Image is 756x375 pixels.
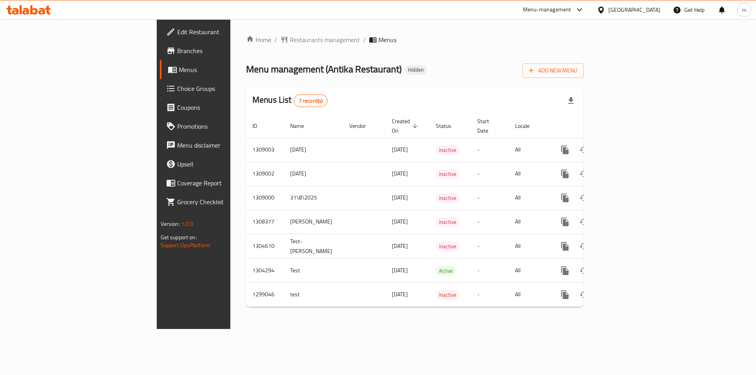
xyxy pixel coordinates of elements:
td: - [471,234,509,259]
button: Change Status [574,188,593,207]
a: Restaurants management [280,35,360,44]
td: - [471,186,509,210]
td: All [509,138,549,162]
a: Grocery Checklist [160,192,283,211]
a: Menus [160,60,283,79]
span: Menu management ( Antika Restaurant ) [246,60,402,78]
span: 7 record(s) [294,97,328,105]
button: more [556,188,574,207]
td: All [509,162,549,186]
div: Total records count [294,94,328,107]
button: more [556,285,574,304]
span: Created On [392,116,420,135]
a: Promotions [160,117,283,136]
span: Coupons [177,103,277,112]
td: Test- [PERSON_NAME] [284,234,343,259]
button: Add New Menu [523,63,584,78]
span: Edit Restaurant [177,27,277,37]
span: [DATE] [392,216,408,227]
span: Restaurants management [290,35,360,44]
td: [DATE] [284,162,343,186]
th: Actions [549,114,637,138]
td: - [471,259,509,283]
nav: breadcrumb [246,35,584,44]
span: Name [290,121,314,131]
span: Active [436,266,456,275]
span: Add New Menu [529,66,577,76]
span: [DATE] [392,241,408,251]
td: - [471,162,509,186]
td: All [509,259,549,283]
button: Change Status [574,212,593,231]
td: All [509,210,549,234]
span: Menus [179,65,277,74]
td: - [471,283,509,307]
button: Change Status [574,140,593,159]
a: Branches [160,41,283,60]
a: Coverage Report [160,174,283,192]
span: Get support on: [161,232,197,242]
button: Change Status [574,237,593,256]
span: Inactive [436,242,460,251]
span: Inactive [436,194,460,203]
div: Inactive [436,145,460,155]
span: Inactive [436,290,460,299]
span: Menu disclaimer [177,140,277,150]
a: Support.OpsPlatform [161,240,211,250]
table: enhanced table [246,114,637,307]
a: Edit Restaurant [160,22,283,41]
span: [DATE] [392,168,408,179]
div: Export file [561,91,580,110]
button: more [556,212,574,231]
div: Hidden [405,65,427,75]
a: Upsell [160,155,283,174]
span: Promotions [177,122,277,131]
span: Vendor [349,121,376,131]
span: Status [436,121,461,131]
span: Menus [378,35,397,44]
span: [DATE] [392,144,408,155]
td: All [509,186,549,210]
span: [DATE] [392,265,408,275]
button: more [556,140,574,159]
td: [PERSON_NAME] [284,210,343,234]
span: Inactive [436,170,460,179]
td: 31\8\2025 [284,186,343,210]
button: more [556,237,574,256]
h2: Menus List [252,94,328,107]
td: - [471,138,509,162]
a: Coupons [160,98,283,117]
span: m [742,6,747,14]
span: Inactive [436,146,460,155]
span: Hidden [405,67,427,73]
a: Menu disclaimer [160,136,283,155]
div: Inactive [436,193,460,203]
td: [DATE] [284,138,343,162]
button: more [556,261,574,280]
li: / [363,35,366,44]
td: - [471,210,509,234]
span: ID [252,121,267,131]
a: Choice Groups [160,79,283,98]
span: Version: [161,219,180,229]
span: Coverage Report [177,178,277,188]
span: [DATE] [392,289,408,299]
button: more [556,164,574,183]
td: All [509,283,549,307]
span: Upsell [177,159,277,169]
div: Menu-management [523,5,571,15]
td: Test [284,259,343,283]
td: test [284,283,343,307]
button: Change Status [574,164,593,183]
div: Inactive [436,169,460,179]
span: [DATE] [392,192,408,203]
span: Locale [515,121,540,131]
span: 1.0.0 [181,219,193,229]
span: Grocery Checklist [177,197,277,207]
span: Branches [177,46,277,55]
button: Change Status [574,261,593,280]
span: Start Date [477,116,499,135]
